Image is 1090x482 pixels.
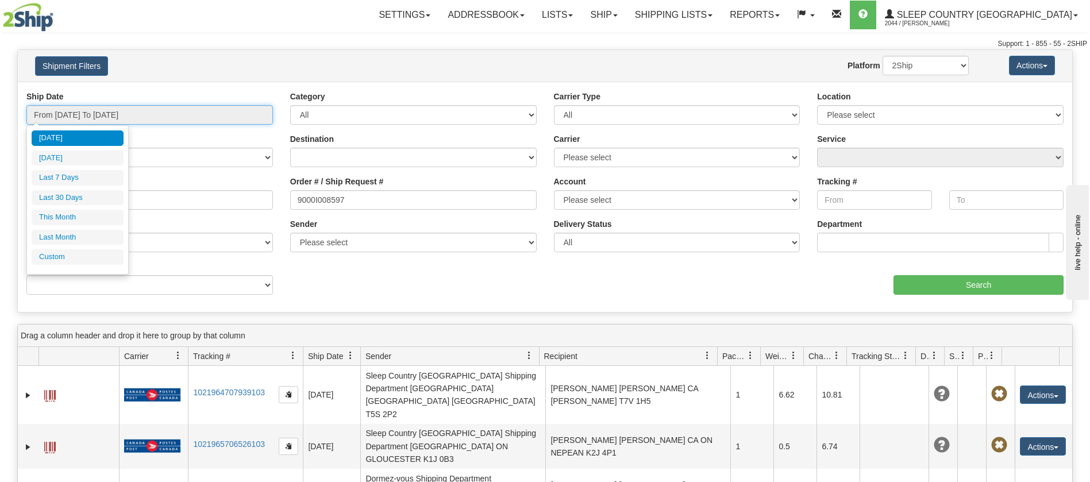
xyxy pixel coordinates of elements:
[852,350,902,362] span: Tracking Status
[894,10,1072,20] span: Sleep Country [GEOGRAPHIC_DATA]
[949,190,1064,210] input: To
[896,346,915,365] a: Tracking Status filter column settings
[817,176,857,187] label: Tracking #
[290,91,325,102] label: Category
[26,91,64,102] label: Ship Date
[698,346,717,365] a: Recipient filter column settings
[360,424,545,469] td: Sleep Country [GEOGRAPHIC_DATA] Shipping Department [GEOGRAPHIC_DATA] ON GLOUCESTER K1J 0B3
[730,366,773,424] td: 1
[193,350,230,362] span: Tracking #
[1064,182,1089,299] iframe: chat widget
[925,346,944,365] a: Delivery Status filter column settings
[44,385,56,403] a: Label
[545,366,730,424] td: [PERSON_NAME] [PERSON_NAME] CA [PERSON_NAME] T7V 1H5
[303,424,360,469] td: [DATE]
[308,350,343,362] span: Ship Date
[1020,385,1066,404] button: Actions
[360,366,545,424] td: Sleep Country [GEOGRAPHIC_DATA] Shipping Department [GEOGRAPHIC_DATA] [GEOGRAPHIC_DATA] [GEOGRAPH...
[885,18,971,29] span: 2044 / [PERSON_NAME]
[283,346,303,365] a: Tracking # filter column settings
[817,133,846,145] label: Service
[32,151,124,166] li: [DATE]
[124,350,149,362] span: Carrier
[893,275,1064,295] input: Search
[626,1,721,29] a: Shipping lists
[32,190,124,206] li: Last 30 Days
[279,438,298,455] button: Copy to clipboard
[290,218,317,230] label: Sender
[581,1,626,29] a: Ship
[816,424,860,469] td: 6.74
[22,441,34,453] a: Expand
[544,350,577,362] span: Recipient
[22,390,34,401] a: Expand
[32,170,124,186] li: Last 7 Days
[765,350,789,362] span: Weight
[827,346,846,365] a: Charge filter column settings
[554,133,580,145] label: Carrier
[32,249,124,265] li: Custom
[722,350,746,362] span: Packages
[1020,437,1066,456] button: Actions
[554,218,612,230] label: Delivery Status
[168,346,188,365] a: Carrier filter column settings
[519,346,539,365] a: Sender filter column settings
[730,424,773,469] td: 1
[817,218,862,230] label: Department
[18,325,1072,347] div: grid grouping header
[876,1,1087,29] a: Sleep Country [GEOGRAPHIC_DATA] 2044 / [PERSON_NAME]
[554,91,600,102] label: Carrier Type
[32,210,124,225] li: This Month
[848,60,880,71] label: Platform
[290,133,334,145] label: Destination
[44,437,56,455] a: Label
[279,386,298,403] button: Copy to clipboard
[953,346,973,365] a: Shipment Issues filter column settings
[3,3,53,32] img: logo2044.jpg
[920,350,930,362] span: Delivery Status
[741,346,760,365] a: Packages filter column settings
[817,190,931,210] input: From
[193,388,265,397] a: 1021964707939103
[545,424,730,469] td: [PERSON_NAME] [PERSON_NAME] CA ON NEPEAN K2J 4P1
[365,350,391,362] span: Sender
[982,346,1002,365] a: Pickup Status filter column settings
[991,437,1007,453] span: Pickup Not Assigned
[934,437,950,453] span: Unknown
[991,386,1007,402] span: Pickup Not Assigned
[32,130,124,146] li: [DATE]
[949,350,959,362] span: Shipment Issues
[35,56,108,76] button: Shipment Filters
[32,230,124,245] li: Last Month
[439,1,533,29] a: Addressbook
[808,350,833,362] span: Charge
[193,439,265,449] a: 1021965706526103
[290,176,384,187] label: Order # / Ship Request #
[773,424,816,469] td: 0.5
[303,366,360,424] td: [DATE]
[124,439,180,453] img: 20 - Canada Post
[721,1,788,29] a: Reports
[554,176,586,187] label: Account
[773,366,816,424] td: 6.62
[1009,56,1055,75] button: Actions
[816,366,860,424] td: 10.81
[978,350,988,362] span: Pickup Status
[9,10,106,18] div: live help - online
[934,386,950,402] span: Unknown
[124,388,180,402] img: 20 - Canada Post
[784,346,803,365] a: Weight filter column settings
[817,91,850,102] label: Location
[533,1,581,29] a: Lists
[341,346,360,365] a: Ship Date filter column settings
[3,39,1087,49] div: Support: 1 - 855 - 55 - 2SHIP
[370,1,439,29] a: Settings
